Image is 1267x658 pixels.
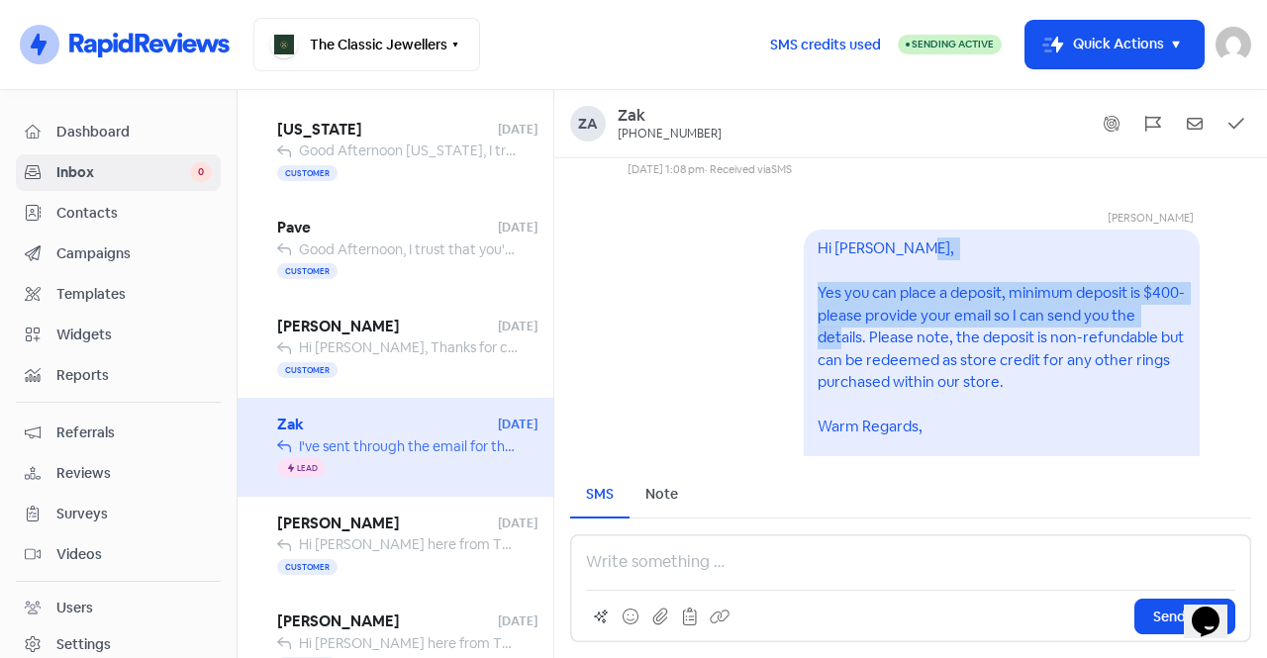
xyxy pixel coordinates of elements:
span: Reports [56,365,212,386]
span: Customer [277,362,338,378]
button: Send SMS [1134,599,1235,634]
span: Contacts [56,203,212,224]
a: Inbox 0 [16,154,221,191]
span: [DATE] [498,416,537,433]
span: [PERSON_NAME] [277,611,498,633]
a: Reviews [16,455,221,492]
button: Mark as closed [1221,109,1251,139]
pre: Hi [PERSON_NAME], Yes you can place a deposit, minimum deposit is $400- please provide your email... [818,238,1188,547]
span: Reviews [56,463,212,484]
a: Surveys [16,496,221,532]
button: Mark as unread [1180,109,1210,139]
button: Show system messages [1097,109,1126,139]
a: SMS credits used [753,33,898,53]
span: Customer [277,559,338,575]
span: Referrals [56,423,212,443]
span: SMS [771,162,792,176]
span: Customer [277,165,338,181]
button: Quick Actions [1025,21,1204,68]
span: [DATE] [498,318,537,335]
a: Widgets [16,317,221,353]
span: Videos [56,544,212,565]
div: · Received via [705,161,792,178]
a: Campaigns [16,235,221,272]
span: Inbox [56,162,190,183]
span: Widgets [56,325,212,345]
a: Sending Active [898,33,1002,56]
div: Users [56,598,93,618]
a: Zak [618,106,725,127]
button: Flag conversation [1138,109,1168,139]
span: [PERSON_NAME] [277,513,498,535]
div: [PERSON_NAME] [861,210,1194,231]
span: Campaigns [56,243,212,264]
span: [PERSON_NAME] [277,316,498,338]
span: Sending Active [912,38,994,50]
span: Lead [297,464,318,472]
img: User [1216,27,1251,62]
span: [DATE] [498,515,537,532]
div: Za [570,106,606,141]
a: Referrals [16,415,221,451]
div: [DATE] 1:08 pm [628,161,705,178]
a: Contacts [16,195,221,232]
a: Templates [16,276,221,313]
div: Settings [56,634,111,655]
a: Dashboard [16,114,221,150]
span: Customer [277,263,338,279]
span: [US_STATE] [277,119,498,141]
a: Videos [16,536,221,573]
span: 0 [190,162,212,182]
span: Dashboard [56,122,212,142]
div: SMS [586,484,614,505]
button: The Classic Jewellers [253,18,480,71]
span: Pave [277,217,498,239]
span: [DATE] [498,121,537,139]
div: [PHONE_NUMBER] [618,127,722,142]
span: Surveys [56,504,212,524]
span: Zak [277,414,498,436]
span: I've sent through the email for the deposit, please let me know if you have received it. - [PERSO... [299,437,956,455]
span: [DATE] [498,612,537,630]
span: Hi [PERSON_NAME], Thanks for choosing The Classic Jewellers! Would you take a moment to review yo... [299,338,1039,356]
a: Reports [16,357,221,394]
span: [DATE] [498,219,537,236]
iframe: chat widget [1184,579,1247,638]
div: Note [645,484,678,505]
span: SMS credits used [770,35,881,55]
a: Users [16,590,221,626]
span: Send SMS [1153,607,1217,627]
span: Templates [56,284,212,305]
